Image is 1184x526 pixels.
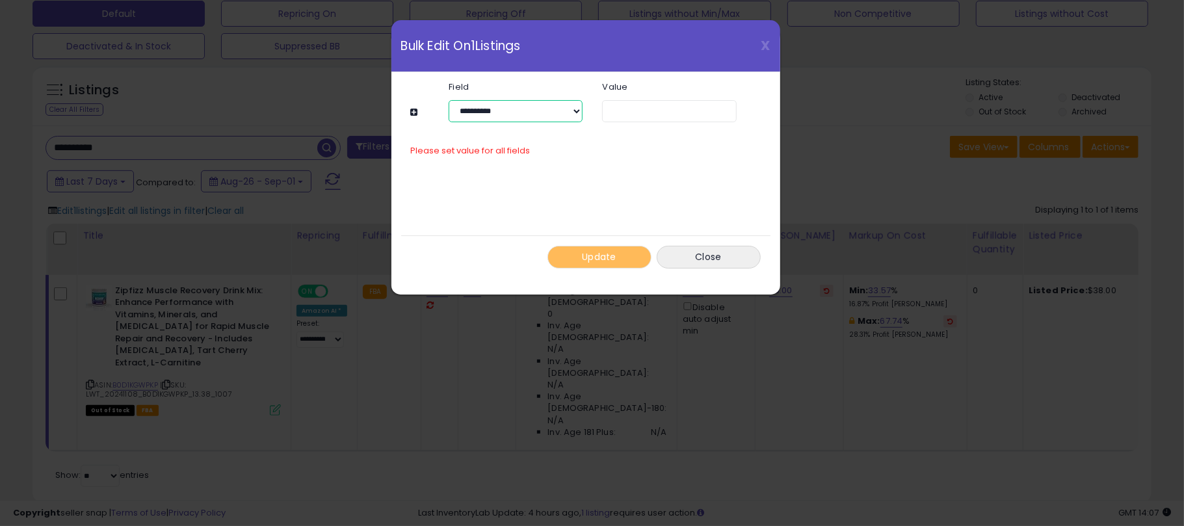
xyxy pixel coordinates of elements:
[401,40,521,52] span: Bulk Edit On 1 Listings
[592,83,746,91] label: Value
[411,144,531,157] span: Please set value for all fields
[439,83,592,91] label: Field
[582,250,616,263] span: Update
[761,36,770,55] span: X
[657,246,761,269] button: Close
